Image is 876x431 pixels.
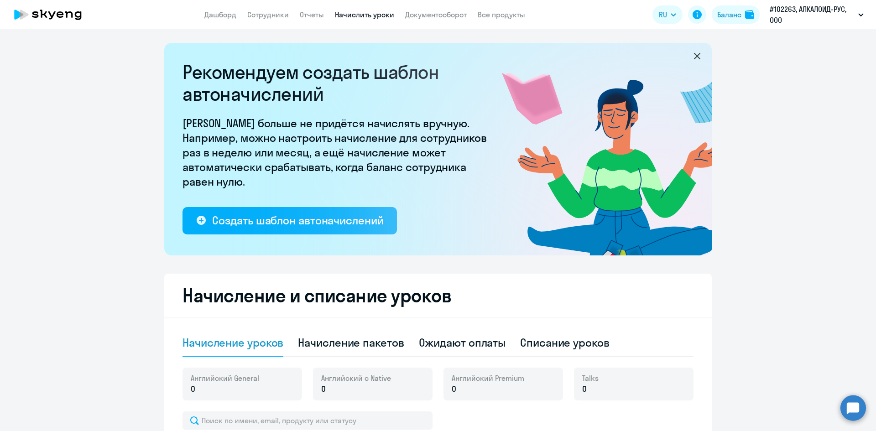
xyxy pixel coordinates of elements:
span: Английский Premium [452,373,524,383]
a: Дашборд [204,10,236,19]
button: Балансbalance [712,5,760,24]
span: RU [659,9,667,20]
a: Начислить уроки [335,10,394,19]
span: 0 [452,383,456,395]
span: Английский с Native [321,373,391,383]
button: #102263, АЛКАЛОИД-РУС, ООО [765,4,868,26]
p: #102263, АЛКАЛОИД-РУС, ООО [770,4,855,26]
span: 0 [582,383,587,395]
div: Ожидают оплаты [419,335,506,350]
input: Поиск по имени, email, продукту или статусу [182,411,433,430]
h2: Начисление и списание уроков [182,285,693,306]
div: Баланс [717,9,741,20]
div: Начисление пакетов [298,335,404,350]
span: Talks [582,373,599,383]
span: 0 [191,383,195,395]
span: 0 [321,383,326,395]
img: balance [745,10,754,19]
p: [PERSON_NAME] больше не придётся начислять вручную. Например, можно настроить начисление для сотр... [182,116,493,189]
a: Все продукты [478,10,525,19]
a: Сотрудники [247,10,289,19]
a: Отчеты [300,10,324,19]
div: Списание уроков [520,335,610,350]
button: Создать шаблон автоначислений [182,207,397,234]
a: Документооборот [405,10,467,19]
div: Создать шаблон автоначислений [212,213,383,228]
div: Начисление уроков [182,335,283,350]
span: Английский General [191,373,259,383]
h2: Рекомендуем создать шаблон автоначислений [182,61,493,105]
button: RU [652,5,683,24]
